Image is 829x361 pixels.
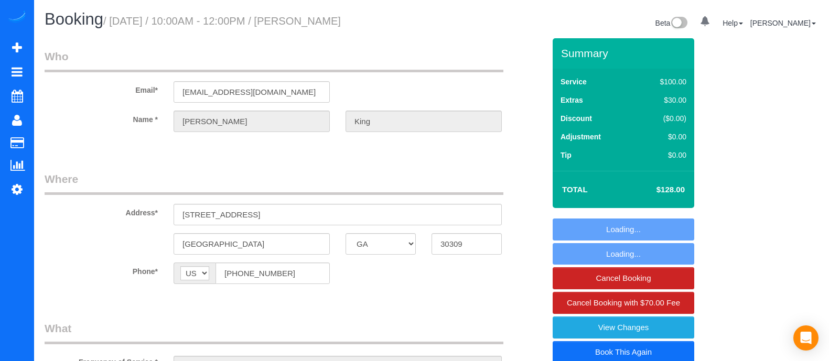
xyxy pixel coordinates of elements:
a: Cancel Booking [553,267,694,289]
label: Phone* [37,262,166,277]
img: Automaid Logo [6,10,27,25]
input: Zip Code* [432,233,502,255]
input: City* [174,233,330,255]
label: Service [561,76,587,87]
input: Phone* [216,262,330,284]
label: Tip [561,150,572,160]
div: Open Intercom Messenger [793,325,819,351]
label: Address* [37,204,166,218]
div: $0.00 [638,132,686,142]
legend: Who [45,49,503,72]
a: Help [723,19,743,27]
small: / [DATE] / 10:00AM - 12:00PM / [PERSON_NAME] [103,15,341,27]
span: Booking [45,10,103,28]
a: [PERSON_NAME] [750,19,816,27]
a: Beta [655,19,688,27]
a: Cancel Booking with $70.00 Fee [553,292,694,314]
img: New interface [670,17,687,30]
label: Discount [561,113,592,124]
strong: Total [562,185,588,194]
h4: $128.00 [625,185,685,194]
div: $30.00 [638,95,686,105]
input: Email* [174,81,330,103]
div: $0.00 [638,150,686,160]
div: $100.00 [638,76,686,87]
legend: Where [45,171,503,195]
a: View Changes [553,316,694,338]
div: ($0.00) [638,113,686,124]
label: Email* [37,81,166,95]
label: Adjustment [561,132,601,142]
input: First Name* [174,111,330,132]
span: Cancel Booking with $70.00 Fee [567,298,680,307]
h3: Summary [561,47,689,59]
legend: What [45,321,503,344]
input: Last Name* [346,111,502,132]
label: Extras [561,95,583,105]
label: Name * [37,111,166,125]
